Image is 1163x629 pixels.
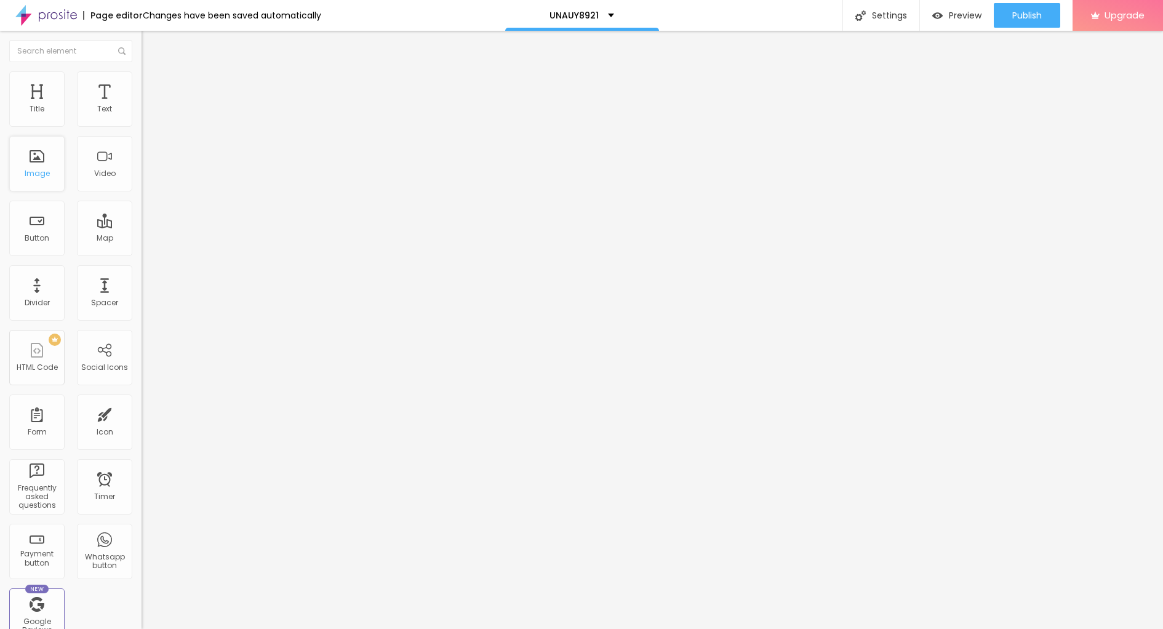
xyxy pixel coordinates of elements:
div: Form [28,428,47,436]
div: Changes have been saved automatically [143,11,321,20]
img: Icone [118,47,126,55]
div: Video [94,169,116,178]
div: Map [97,234,113,242]
div: Timer [94,492,115,501]
button: Publish [994,3,1060,28]
div: New [25,585,49,593]
div: HTML Code [17,363,58,372]
div: Social Icons [81,363,128,372]
div: Frequently asked questions [12,484,61,510]
img: Icone [855,10,866,21]
div: Title [30,105,44,113]
img: view-1.svg [932,10,943,21]
div: Image [25,169,50,178]
span: Upgrade [1105,10,1145,20]
input: Search element [9,40,132,62]
span: Publish [1012,10,1042,20]
p: UNAUY8921 [550,11,599,20]
div: Button [25,234,49,242]
div: Text [97,105,112,113]
div: Spacer [91,298,118,307]
div: Payment button [12,550,61,567]
div: Icon [97,428,113,436]
div: Page editor [83,11,143,20]
button: Preview [920,3,994,28]
div: Divider [25,298,50,307]
div: Whatsapp button [80,553,129,571]
span: Preview [949,10,981,20]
